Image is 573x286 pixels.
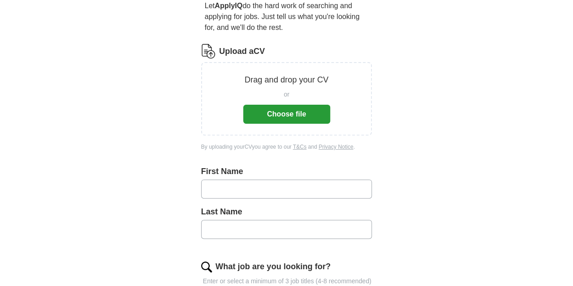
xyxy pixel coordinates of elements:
button: Choose file [243,105,330,124]
label: Upload a CV [219,45,265,58]
div: By uploading your CV you agree to our and . [201,143,372,151]
label: What job are you looking for? [216,261,331,273]
p: Enter or select a minimum of 3 job titles (4-8 recommended) [201,276,372,286]
span: or [284,90,289,99]
label: Last Name [201,206,372,218]
p: Drag and drop your CV [245,74,328,86]
strong: ApplyIQ [215,2,242,10]
a: T&Cs [293,144,307,150]
a: Privacy Notice [318,144,353,150]
label: First Name [201,165,372,178]
img: search.png [201,262,212,272]
img: CV Icon [201,44,216,58]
